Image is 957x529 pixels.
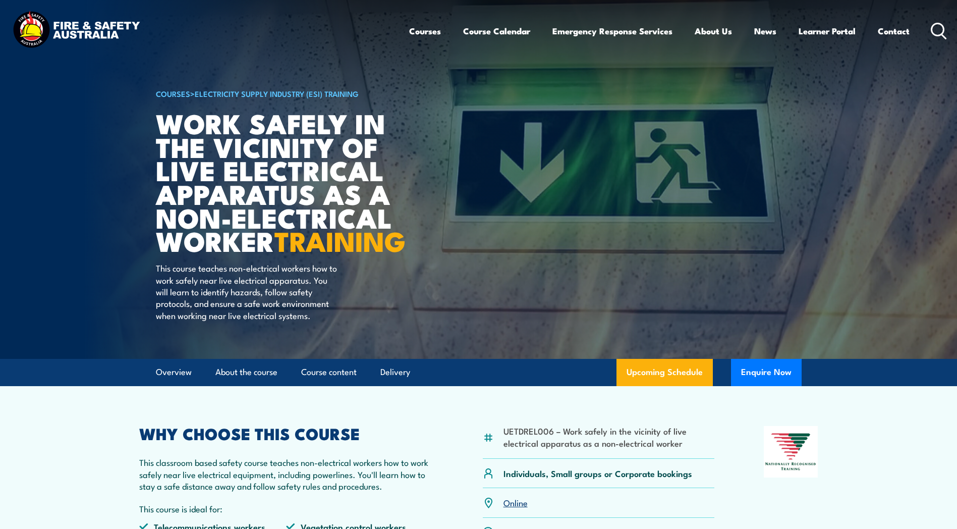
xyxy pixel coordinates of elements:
[195,88,359,99] a: Electricity Supply Industry (ESI) Training
[156,359,192,386] a: Overview
[301,359,357,386] a: Course content
[409,18,441,44] a: Courses
[695,18,732,44] a: About Us
[764,426,818,478] img: Nationally Recognised Training logo.
[274,219,406,261] strong: TRAINING
[139,503,434,514] p: This course is ideal for:
[156,87,405,99] h6: >
[731,359,802,386] button: Enquire Now
[799,18,856,44] a: Learner Portal
[503,425,715,449] li: UETDREL006 – Work safely in the vicinity of live electrical apparatus as a non-electrical worker
[156,88,190,99] a: COURSES
[139,426,434,440] h2: WHY CHOOSE THIS COURSE
[215,359,277,386] a: About the course
[156,262,340,321] p: This course teaches non-electrical workers how to work safely near live electrical apparatus. You...
[878,18,910,44] a: Contact
[552,18,672,44] a: Emergency Response Services
[503,467,692,479] p: Individuals, Small groups or Corporate bookings
[380,359,410,386] a: Delivery
[616,359,713,386] a: Upcoming Schedule
[156,111,405,252] h1: Work safely in the vicinity of live electrical apparatus as a non-electrical worker
[463,18,530,44] a: Course Calendar
[139,456,434,492] p: This classroom based safety course teaches non-electrical workers how to work safely near live el...
[503,496,528,508] a: Online
[754,18,776,44] a: News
